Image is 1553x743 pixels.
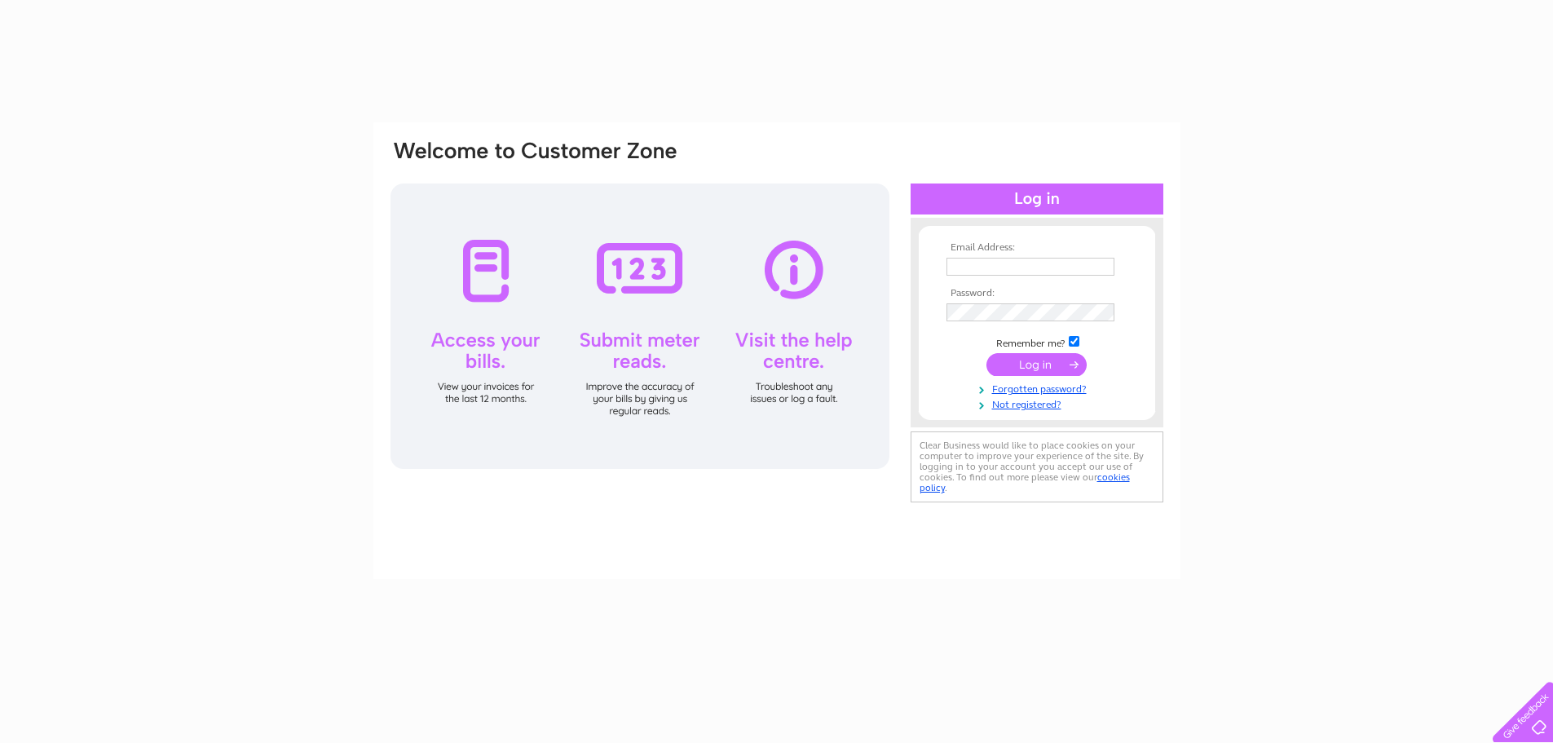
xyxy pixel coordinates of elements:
th: Email Address: [942,242,1132,254]
a: Forgotten password? [946,380,1132,396]
a: Not registered? [946,396,1132,411]
th: Password: [942,288,1132,299]
a: cookies policy [920,471,1130,493]
td: Remember me? [942,334,1132,350]
input: Submit [986,353,1087,376]
div: Clear Business would like to place cookies on your computer to improve your experience of the sit... [911,431,1163,502]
